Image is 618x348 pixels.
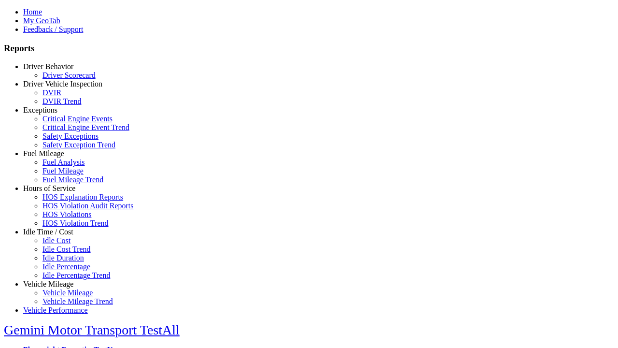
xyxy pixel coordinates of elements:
[42,219,109,227] a: HOS Violation Trend
[42,254,84,262] a: Idle Duration
[42,115,112,123] a: Critical Engine Events
[42,167,84,175] a: Fuel Mileage
[42,88,61,97] a: DVIR
[42,123,129,131] a: Critical Engine Event Trend
[42,289,93,297] a: Vehicle Mileage
[42,97,81,105] a: DVIR Trend
[23,228,73,236] a: Idle Time / Cost
[23,62,73,71] a: Driver Behavior
[4,322,180,337] a: Gemini Motor Transport TestAll
[42,271,110,279] a: Idle Percentage Trend
[4,43,614,54] h3: Reports
[23,306,88,314] a: Vehicle Performance
[42,141,115,149] a: Safety Exception Trend
[42,193,123,201] a: HOS Explanation Reports
[42,210,91,218] a: HOS Violations
[42,262,90,271] a: Idle Percentage
[42,71,96,79] a: Driver Scorecard
[23,8,42,16] a: Home
[23,25,83,33] a: Feedback / Support
[23,184,75,192] a: Hours of Service
[42,236,70,245] a: Idle Cost
[42,297,113,305] a: Vehicle Mileage Trend
[42,202,134,210] a: HOS Violation Audit Reports
[23,149,64,158] a: Fuel Mileage
[23,280,73,288] a: Vehicle Mileage
[23,16,60,25] a: My GeoTab
[42,245,91,253] a: Idle Cost Trend
[42,158,85,166] a: Fuel Analysis
[42,132,98,140] a: Safety Exceptions
[23,106,57,114] a: Exceptions
[23,80,102,88] a: Driver Vehicle Inspection
[42,175,103,184] a: Fuel Mileage Trend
